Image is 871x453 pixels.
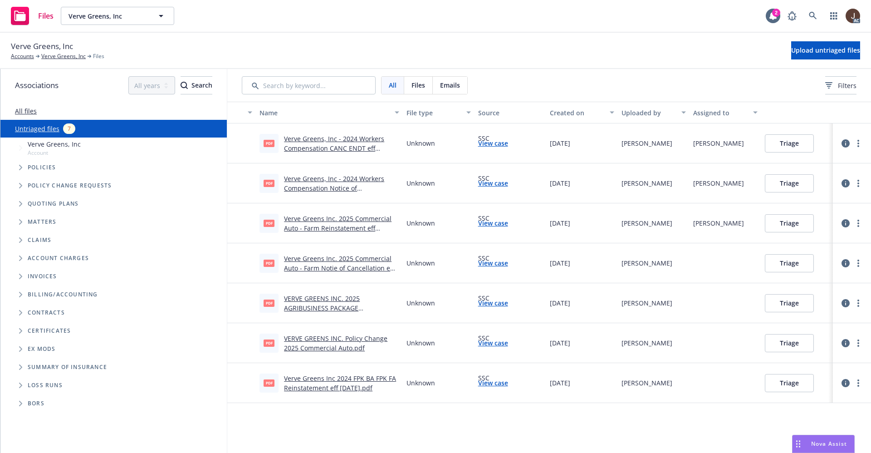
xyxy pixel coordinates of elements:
[284,214,391,242] a: Verve Greens Inc. 2025 Commercial Auto - Farm Reinstatement eff [DATE].pdf
[550,108,604,118] div: Created on
[693,138,744,148] div: [PERSON_NAME]
[284,254,394,282] a: Verve Greens Inc. 2025 Commercial Auto - Farm Notie of Cancellation eff [DATE].pdf
[28,364,107,370] span: Summary of insurance
[853,258,864,269] a: more
[846,9,860,23] img: photo
[765,134,814,153] button: Triage
[853,178,864,189] a: more
[181,76,212,94] button: SearchSearch
[440,80,460,90] span: Emails
[804,7,822,25] a: Search
[15,79,59,91] span: Associations
[621,338,672,348] div: [PERSON_NAME]
[284,374,396,392] a: Verve Greens Inc 2024 FPK BA FPK FA Reinstatement eff [DATE].pdf
[811,440,847,448] span: Nova Assist
[28,328,71,334] span: Certificates
[15,124,59,133] a: Untriaged files
[825,76,856,94] button: Filters
[621,258,672,268] div: [PERSON_NAME]
[264,340,274,346] span: pdf
[621,298,672,308] div: [PERSON_NAME]
[28,149,81,157] span: Account
[550,378,570,388] span: [DATE]
[621,178,672,188] div: [PERSON_NAME]
[475,102,546,123] button: Source
[264,260,274,266] span: pdf
[853,218,864,229] a: more
[853,138,864,149] a: more
[284,134,384,162] a: Verve Greens, Inc - 2024 Workers Compensation CANC ENDT eff [DATE].pdf
[791,41,860,59] button: Upload untriaged files
[550,178,570,188] span: [DATE]
[765,214,814,232] button: Triage
[546,102,618,123] button: Created on
[63,123,75,134] div: 7
[765,334,814,352] button: Triage
[264,379,274,386] span: pdf
[0,286,227,413] div: Folder Tree Example
[793,435,804,453] div: Drag to move
[621,108,676,118] div: Uploaded by
[478,338,508,348] a: View case
[550,298,570,308] span: [DATE]
[264,220,274,226] span: pdf
[28,383,63,388] span: Loss Runs
[93,52,104,60] span: Files
[478,218,508,228] a: View case
[792,435,855,453] button: Nova Assist
[478,378,508,388] a: View case
[7,3,57,29] a: Files
[550,258,570,268] span: [DATE]
[765,374,814,392] button: Triage
[28,219,56,225] span: Matters
[693,178,744,188] div: [PERSON_NAME]
[264,300,274,306] span: pdf
[765,294,814,312] button: Triage
[284,174,384,202] a: Verve Greens, Inc - 2024 Workers Compensation Notice of Reinstatement eff [DATE].pdf
[550,138,570,148] span: [DATE]
[853,298,864,309] a: more
[28,237,51,243] span: Claims
[791,46,860,54] span: Upload untriaged files
[284,294,360,322] a: VERVE GREENS INC. 2025 AGRIBUSINESS PACKAGE SUMMARY.pdf
[28,256,89,261] span: Account charges
[0,138,227,286] div: Tree Example
[41,52,86,60] a: Verve Greens, Inc
[11,40,73,52] span: Verve Greens, Inc
[242,76,376,94] input: Search by keyword...
[550,218,570,228] span: [DATE]
[621,218,672,228] div: [PERSON_NAME]
[550,338,570,348] span: [DATE]
[28,274,57,279] span: Invoices
[11,52,34,60] a: Accounts
[853,378,864,389] a: more
[690,102,761,123] button: Assigned to
[406,108,461,118] div: File type
[478,298,508,308] a: View case
[259,108,389,118] div: Name
[389,80,396,90] span: All
[838,81,856,90] span: Filters
[69,11,147,21] span: Verve Greens, Inc
[693,218,744,228] div: [PERSON_NAME]
[478,258,508,268] a: View case
[478,138,508,148] a: View case
[693,108,748,118] div: Assigned to
[621,378,672,388] div: [PERSON_NAME]
[825,7,843,25] a: Switch app
[403,102,475,123] button: File type
[28,310,65,315] span: Contracts
[765,254,814,272] button: Triage
[264,140,274,147] span: pdf
[825,81,856,90] span: Filters
[772,9,780,17] div: 2
[264,180,274,187] span: pdf
[621,138,672,148] div: [PERSON_NAME]
[28,165,56,170] span: Policies
[28,183,112,188] span: Policy change requests
[284,334,387,352] a: VERVE GREENS INC. Policy Change 2025 Commercial Auto.pdf
[765,174,814,192] button: Triage
[256,102,402,123] button: Name
[411,80,425,90] span: Files
[181,82,188,89] svg: Search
